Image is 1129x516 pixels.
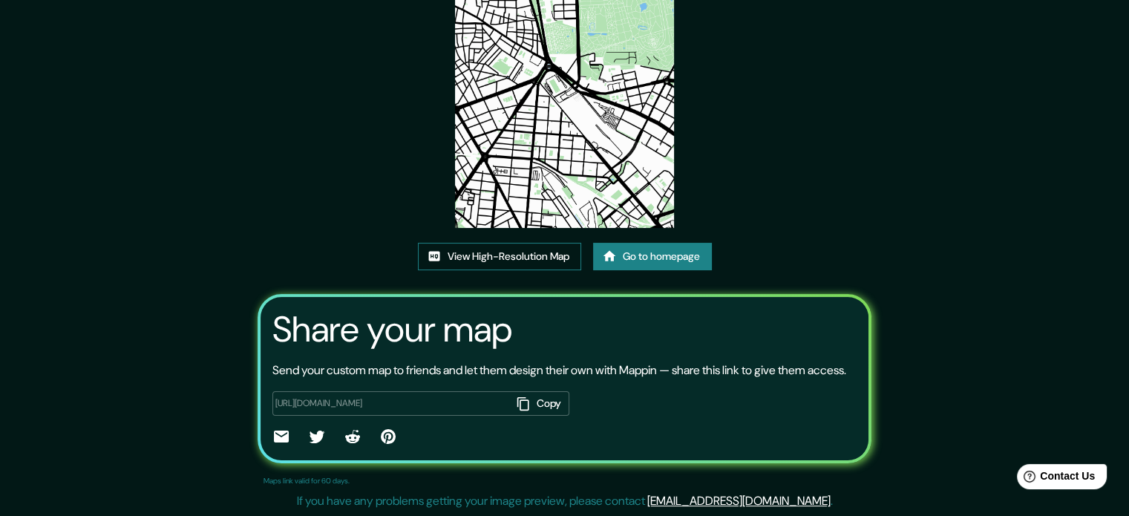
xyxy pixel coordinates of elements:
p: Send your custom map to friends and let them design their own with Mappin — share this link to gi... [272,362,846,379]
p: Maps link valid for 60 days. [264,475,350,486]
button: Copy [511,391,569,416]
a: Go to homepage [593,243,712,270]
p: If you have any problems getting your image preview, please contact . [297,492,833,510]
h3: Share your map [272,309,512,350]
a: View High-Resolution Map [418,243,581,270]
iframe: Help widget launcher [997,458,1113,500]
a: [EMAIL_ADDRESS][DOMAIN_NAME] [647,493,831,509]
